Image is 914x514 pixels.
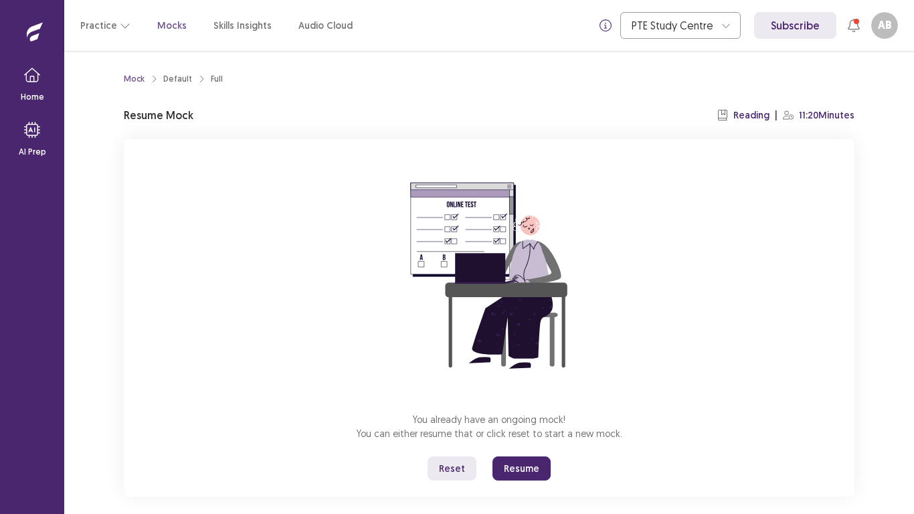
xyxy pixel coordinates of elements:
[799,108,854,122] p: 11:20 Minutes
[357,412,622,440] p: You already have an ongoing mock! You can either resume that or click reset to start a new mock.
[80,13,130,37] button: Practice
[369,155,610,396] img: attend-mock
[632,13,715,38] div: PTE Study Centre
[871,12,898,39] button: AB
[21,91,44,103] p: Home
[157,19,187,33] a: Mocks
[298,19,353,33] a: Audio Cloud
[775,108,778,122] p: |
[19,146,46,158] p: AI Prep
[428,456,476,481] button: Reset
[124,73,223,85] nav: breadcrumb
[733,108,769,122] p: Reading
[593,13,618,37] button: info
[754,12,836,39] a: Subscribe
[211,73,223,85] div: Full
[213,19,272,33] a: Skills Insights
[124,107,193,123] p: Resume Mock
[492,456,551,481] button: Resume
[124,73,145,85] a: Mock
[163,73,192,85] div: Default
